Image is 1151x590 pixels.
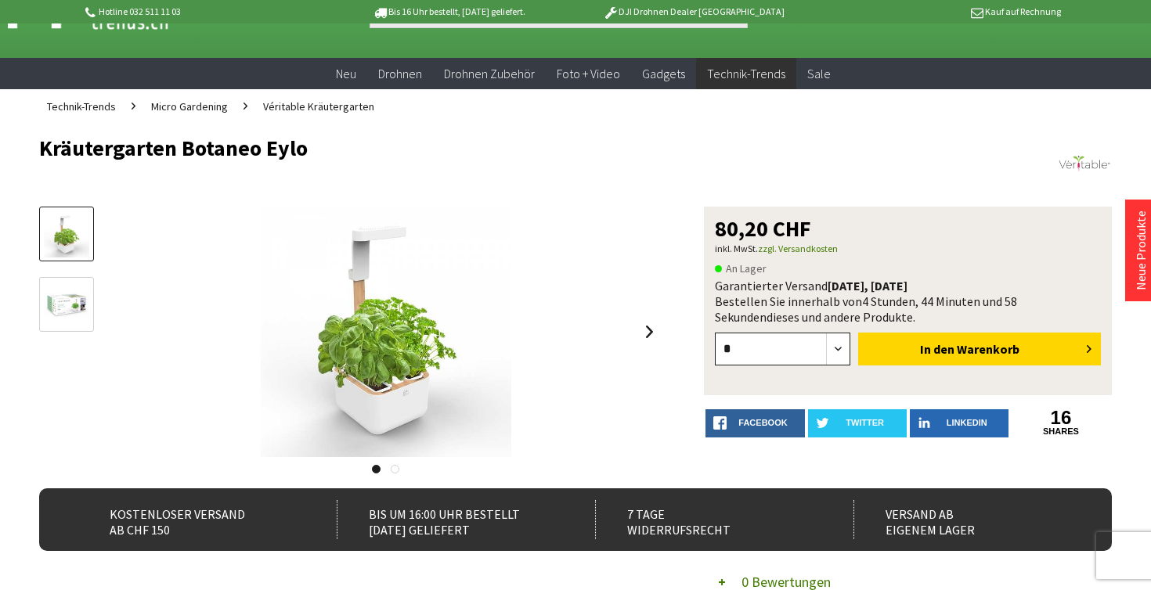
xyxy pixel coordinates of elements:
div: Garantierter Versand Bestellen Sie innerhalb von dieses und andere Produkte. [715,278,1101,325]
span: Drohnen Zubehör [444,66,535,81]
a: 16 [1012,409,1110,426]
img: Vorschau: Kräutergarten Botaneo Eylo [44,212,89,257]
a: Foto + Video [546,58,631,90]
span: Technik-Trends [707,66,785,81]
span: Véritable Kräutergarten [263,99,374,113]
a: Sale [796,58,842,90]
div: Bis um 16:00 Uhr bestellt [DATE] geliefert [337,500,564,539]
span: Sale [807,66,831,81]
span: LinkedIn [947,418,987,427]
a: LinkedIn [910,409,1008,437]
span: Drohnen [378,66,422,81]
a: Neu [325,58,367,90]
span: Warenkorb [957,341,1019,357]
span: An Lager [715,259,767,278]
p: Kauf auf Rechnung [816,2,1060,21]
a: Technik-Trends [696,58,796,90]
a: zzgl. Versandkosten [758,243,838,254]
span: In den [920,341,954,357]
a: Drohnen Zubehör [433,58,546,90]
span: Neu [336,66,356,81]
button: In den Warenkorb [858,333,1101,365]
a: Gadgets [631,58,696,90]
img: Véritable® [1057,136,1112,191]
a: facebook [705,409,804,437]
p: Bis 16 Uhr bestellt, [DATE] geliefert. [327,2,571,21]
span: Gadgets [642,66,685,81]
div: 7 Tage Widerrufsrecht [595,500,822,539]
span: twitter [846,418,884,427]
a: Technik-Trends [39,89,124,124]
img: Kräutergarten Botaneo Eylo [261,207,511,457]
a: Véritable Kräutergarten [255,89,382,124]
div: Kostenloser Versand ab CHF 150 [78,500,305,539]
p: inkl. MwSt. [715,239,1101,258]
a: twitter [808,409,907,437]
div: Versand ab eigenem Lager [853,500,1081,539]
span: Foto + Video [557,66,620,81]
span: 4 Stunden, 44 Minuten und 58 Sekunden [715,293,1017,325]
h1: Kräutergarten Botaneo Eylo [39,136,897,160]
b: [DATE], [DATE] [828,278,907,293]
span: 80,20 CHF [715,218,811,239]
span: facebook [738,418,787,427]
span: Micro Gardening [151,99,228,113]
a: Neue Produkte [1133,210,1149,290]
a: Drohnen [367,58,433,90]
p: DJI Drohnen Dealer [GEOGRAPHIC_DATA] [572,2,816,21]
a: shares [1012,426,1110,437]
p: Hotline 032 511 11 03 [82,2,327,21]
span: Technik-Trends [47,99,116,113]
a: Micro Gardening [143,89,236,124]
